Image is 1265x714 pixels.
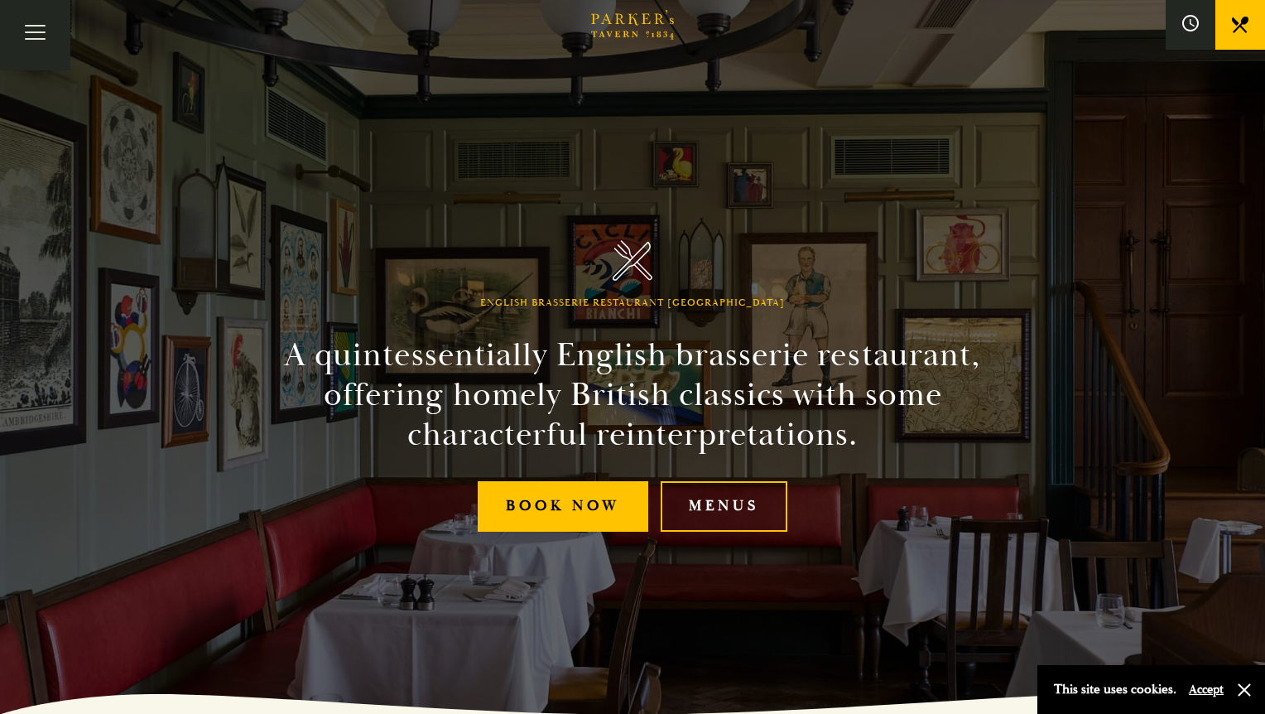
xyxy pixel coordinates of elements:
[255,335,1010,455] h2: A quintessentially English brasserie restaurant, offering homely British classics with some chara...
[613,240,653,281] img: Parker's Tavern Brasserie Cambridge
[1236,682,1253,698] button: Close and accept
[480,297,785,309] h1: English Brasserie Restaurant [GEOGRAPHIC_DATA]
[1054,678,1176,702] p: This site uses cookies.
[661,481,787,532] a: Menus
[478,481,648,532] a: Book Now
[1189,682,1224,697] button: Accept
